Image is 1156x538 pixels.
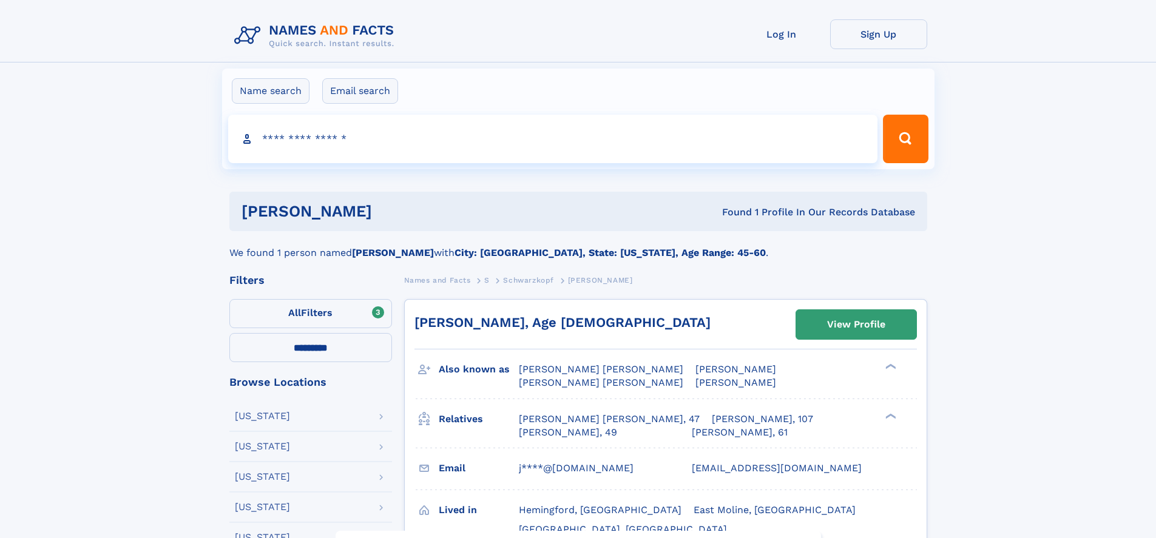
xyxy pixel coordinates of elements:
[235,442,290,451] div: [US_STATE]
[229,377,392,388] div: Browse Locations
[439,409,519,429] h3: Relatives
[519,363,683,375] span: [PERSON_NAME] [PERSON_NAME]
[439,458,519,479] h3: Email
[455,247,766,258] b: City: [GEOGRAPHIC_DATA], State: [US_STATE], Age Range: 45-60
[883,115,928,163] button: Search Button
[439,500,519,520] h3: Lived in
[288,307,301,318] span: All
[404,272,471,287] a: Names and Facts
[229,275,392,286] div: Filters
[414,315,711,330] a: [PERSON_NAME], Age [DEMOGRAPHIC_DATA]
[228,115,878,163] input: search input
[232,78,309,104] label: Name search
[695,377,776,388] span: [PERSON_NAME]
[547,206,915,219] div: Found 1 Profile In Our Records Database
[235,411,290,421] div: [US_STATE]
[439,359,519,380] h3: Also known as
[692,426,788,439] a: [PERSON_NAME], 61
[712,412,813,426] a: [PERSON_NAME], 107
[694,504,856,516] span: East Moline, [GEOGRAPHIC_DATA]
[503,272,554,287] a: Schwarzkopf
[242,204,547,219] h1: [PERSON_NAME]
[733,19,830,49] a: Log In
[568,276,633,284] span: [PERSON_NAME]
[519,412,700,426] a: [PERSON_NAME] [PERSON_NAME], 47
[235,472,290,482] div: [US_STATE]
[503,276,554,284] span: Schwarzkopf
[796,310,916,339] a: View Profile
[229,299,392,328] label: Filters
[484,276,490,284] span: S
[882,412,897,420] div: ❯
[827,311,885,338] div: View Profile
[692,462,862,474] span: [EMAIL_ADDRESS][DOMAIN_NAME]
[229,19,404,52] img: Logo Names and Facts
[235,502,290,512] div: [US_STATE]
[830,19,927,49] a: Sign Up
[519,504,681,516] span: Hemingford, [GEOGRAPHIC_DATA]
[882,363,897,371] div: ❯
[484,272,490,287] a: S
[352,247,434,258] b: [PERSON_NAME]
[322,78,398,104] label: Email search
[229,231,927,260] div: We found 1 person named with .
[695,363,776,375] span: [PERSON_NAME]
[519,377,683,388] span: [PERSON_NAME] [PERSON_NAME]
[519,523,727,535] span: [GEOGRAPHIC_DATA], [GEOGRAPHIC_DATA]
[519,426,617,439] a: [PERSON_NAME], 49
